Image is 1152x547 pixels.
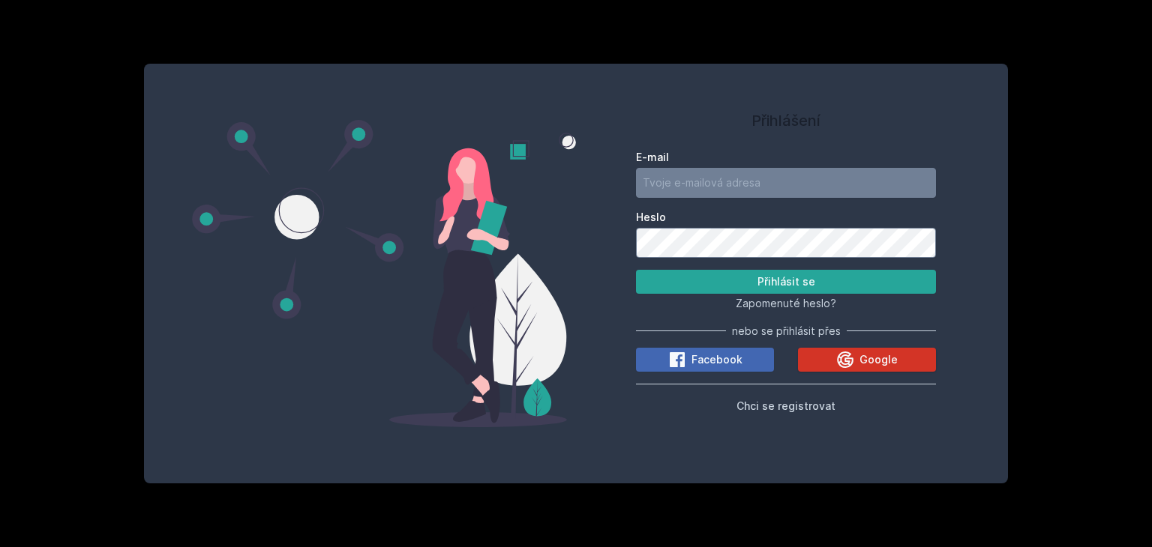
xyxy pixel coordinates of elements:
[859,352,898,367] span: Google
[736,396,835,414] button: Chci se registrovat
[636,168,936,198] input: Tvoje e-mailová adresa
[636,210,936,225] label: Heslo
[732,324,841,339] span: nebo se přihlásit přes
[636,348,774,372] button: Facebook
[636,109,936,132] h1: Přihlášení
[798,348,936,372] button: Google
[691,352,742,367] span: Facebook
[736,297,836,309] span: Zapomenuté heslo?
[636,270,936,294] button: Přihlásit se
[736,399,835,412] span: Chci se registrovat
[636,150,936,165] label: E-mail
